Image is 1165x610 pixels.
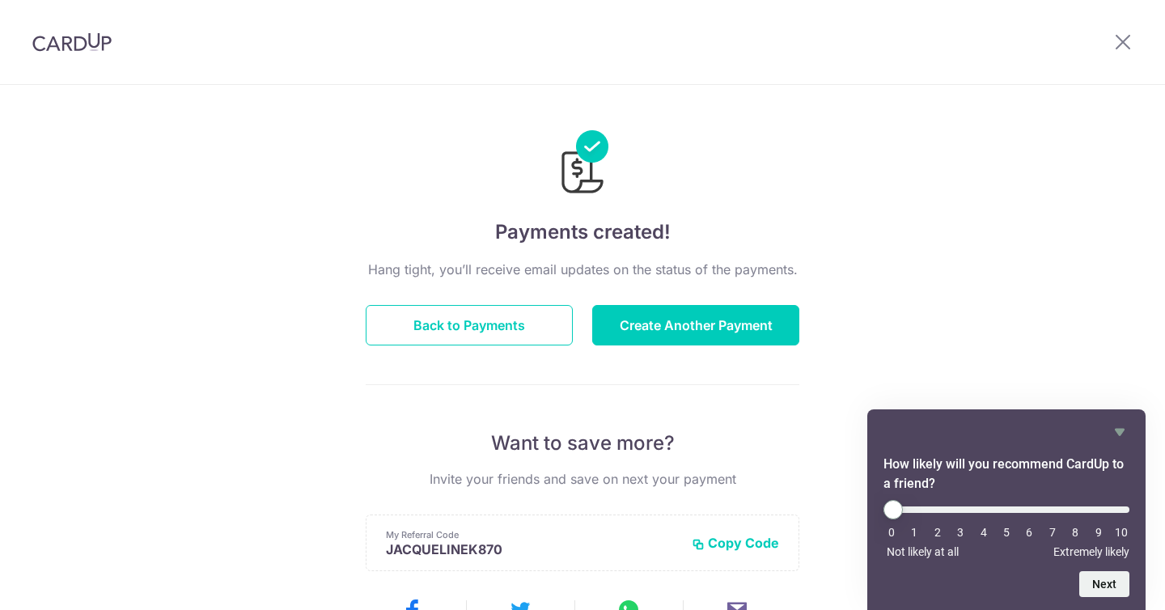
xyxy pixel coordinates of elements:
[1021,526,1037,539] li: 6
[887,545,959,558] span: Not likely at all
[1053,545,1129,558] span: Extremely likely
[32,32,112,52] img: CardUp
[366,305,573,345] button: Back to Payments
[883,500,1129,558] div: How likely will you recommend CardUp to a friend? Select an option from 0 to 10, with 0 being Not...
[366,260,799,279] p: Hang tight, you’ll receive email updates on the status of the payments.
[1044,526,1061,539] li: 7
[557,130,608,198] img: Payments
[592,305,799,345] button: Create Another Payment
[366,430,799,456] p: Want to save more?
[692,535,779,551] button: Copy Code
[930,526,946,539] li: 2
[366,218,799,247] h4: Payments created!
[1067,526,1083,539] li: 8
[1091,526,1107,539] li: 9
[998,526,1015,539] li: 5
[1079,571,1129,597] button: Next question
[883,422,1129,597] div: How likely will you recommend CardUp to a friend? Select an option from 0 to 10, with 0 being Not...
[883,455,1129,494] h2: How likely will you recommend CardUp to a friend? Select an option from 0 to 10, with 0 being Not...
[976,526,992,539] li: 4
[906,526,922,539] li: 1
[883,526,900,539] li: 0
[366,469,799,489] p: Invite your friends and save on next your payment
[952,526,968,539] li: 3
[1113,526,1129,539] li: 10
[386,541,679,557] p: JACQUELINEK870
[1110,422,1129,442] button: Hide survey
[386,528,679,541] p: My Referral Code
